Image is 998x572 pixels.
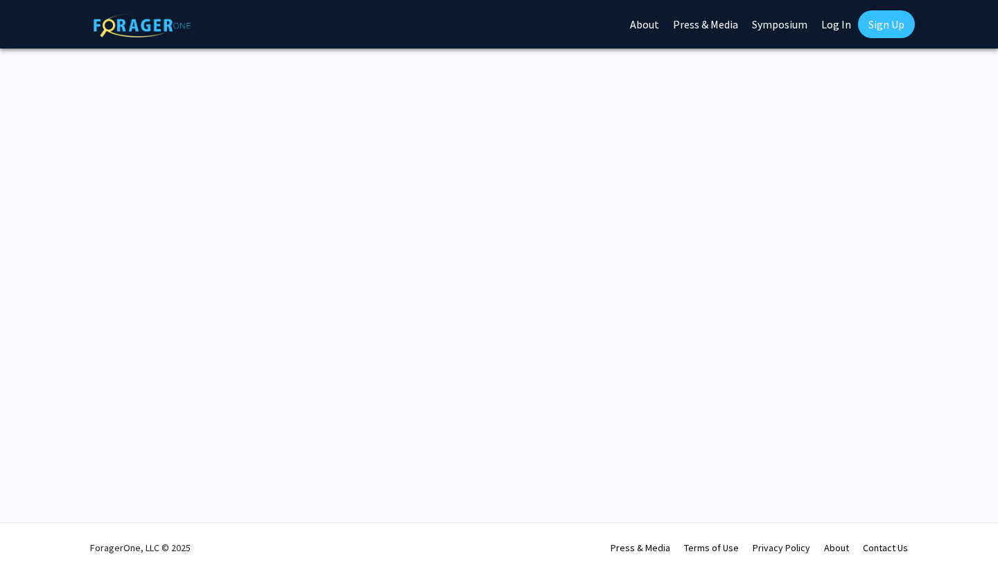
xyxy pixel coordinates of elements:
a: Sign Up [858,10,915,38]
a: About [824,541,849,554]
a: Contact Us [863,541,908,554]
a: Press & Media [611,541,670,554]
a: Terms of Use [684,541,739,554]
img: ForagerOne Logo [94,13,191,37]
a: Privacy Policy [753,541,810,554]
div: ForagerOne, LLC © 2025 [90,523,191,572]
